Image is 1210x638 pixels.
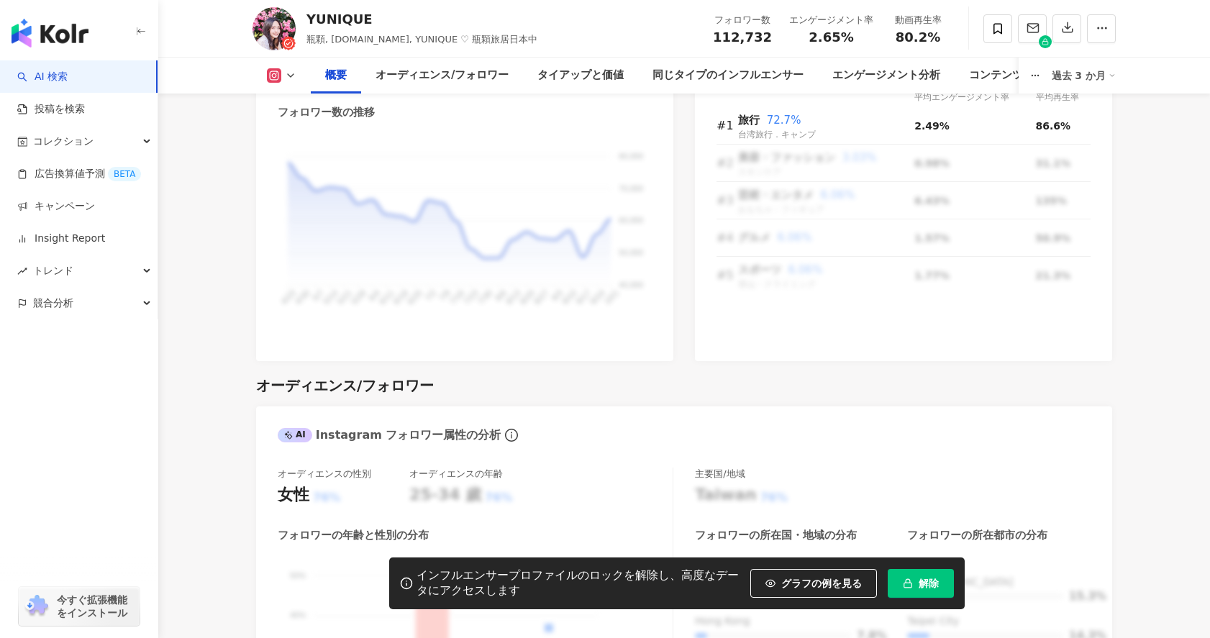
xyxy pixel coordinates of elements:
[896,30,940,45] span: 80.2%
[717,117,738,135] div: #1
[914,91,1035,104] div: 平均エンゲージメント率
[17,199,95,214] a: キャンペーン
[767,114,801,127] span: 72.7%
[809,30,853,45] span: 2.65%
[12,19,88,47] img: logo
[278,428,312,442] div: AI
[713,29,772,45] span: 112,732
[33,255,73,287] span: トレンド
[33,287,73,319] span: 競合分析
[1052,64,1116,87] div: 過去 3 か月
[789,13,873,27] div: エンゲージメント率
[695,468,745,480] div: 主要国/地域
[891,13,945,27] div: 動画再生率
[537,67,624,84] div: タイアップと価値
[23,595,50,618] img: chrome extension
[19,587,140,626] a: chrome extension今すぐ拡張機能をインストール
[652,67,804,84] div: 同じタイプのインフルエンサー
[253,7,296,50] img: KOL Avatar
[17,232,105,246] a: Insight Report
[278,468,371,480] div: オーディエンスの性別
[503,427,520,444] span: info-circle
[919,578,939,589] span: 解除
[376,67,509,84] div: オーディエンス/フォロワー
[409,468,503,480] div: オーディエンスの年齢
[907,528,1047,543] div: フォロワーの所在都市の分布
[738,114,760,127] span: 旅行
[750,569,877,598] button: グラフの例を見る
[1036,91,1091,104] div: 平均再生率
[33,125,94,158] span: コレクション
[278,484,309,506] div: 女性
[695,528,857,543] div: フォロワーの所在国・地域の分布
[278,427,501,443] div: Instagram フォロワー属性の分析
[57,593,135,619] span: 今すぐ拡張機能をインストール
[306,10,537,28] div: YUNIQUE
[17,70,68,84] a: searchAI 検索
[738,129,816,140] span: 台湾旅行．キャンプ
[306,34,537,45] span: 瓶顆, [DOMAIN_NAME], YUNIQUE ♡ 瓶顆旅居日本中
[17,167,141,181] a: 広告換算値予測BETA
[17,102,85,117] a: 投稿を検索
[914,120,950,132] span: 2.49%
[256,375,434,396] div: オーディエンス/フォロワー
[17,266,27,276] span: rise
[969,67,1066,84] div: コンテンツ内容分析
[278,528,429,543] div: フォロワーの年齢と性別の分布
[713,13,772,27] div: フォロワー数
[325,67,347,84] div: 概要
[781,578,862,589] span: グラフの例を見る
[417,568,743,598] div: インフルエンサープロファイルのロックを解除し、高度なデータにアクセスします
[888,569,954,598] button: 解除
[278,105,375,120] div: フォロワー数の推移
[1036,120,1071,132] span: 86.6%
[832,67,940,84] div: エンゲージメント分析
